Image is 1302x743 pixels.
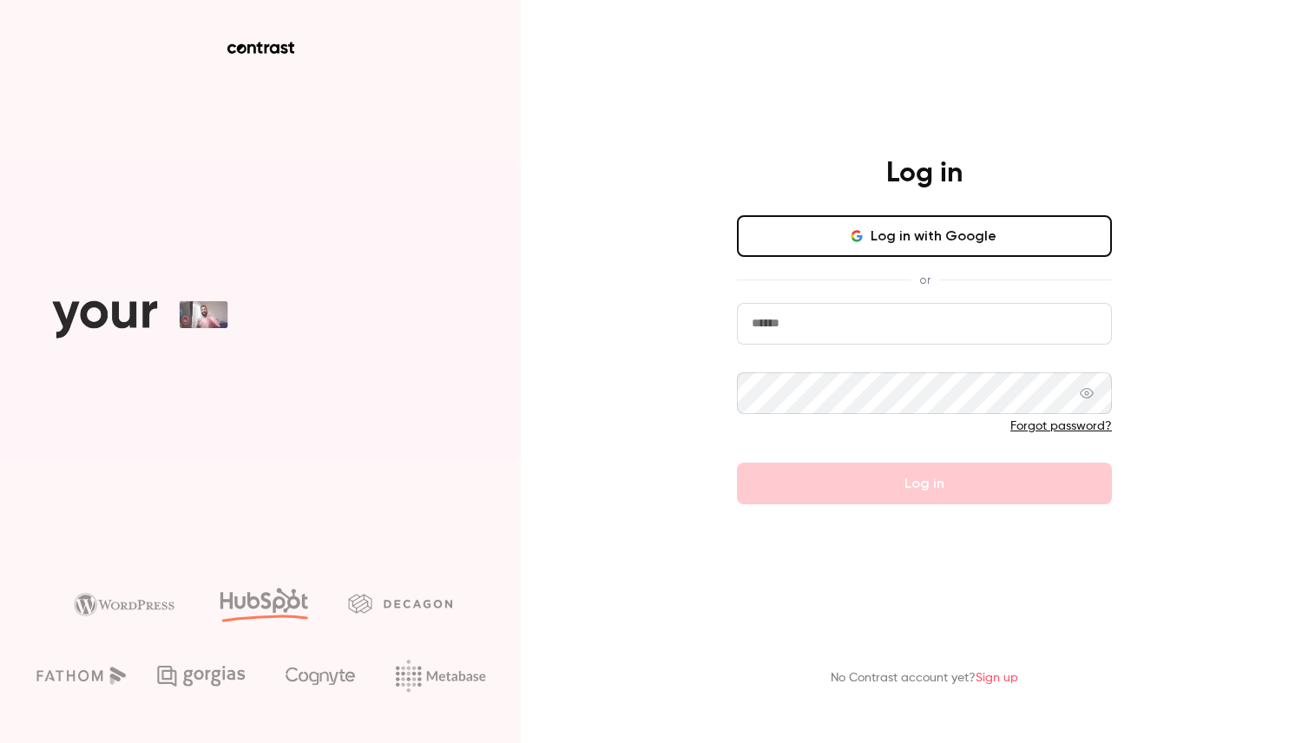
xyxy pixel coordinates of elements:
img: decagon [348,594,452,613]
a: Forgot password? [1010,420,1112,432]
p: No Contrast account yet? [831,669,1018,687]
a: Sign up [976,672,1018,684]
span: or [911,271,939,289]
button: Log in with Google [737,215,1112,257]
h4: Log in [886,156,963,191]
